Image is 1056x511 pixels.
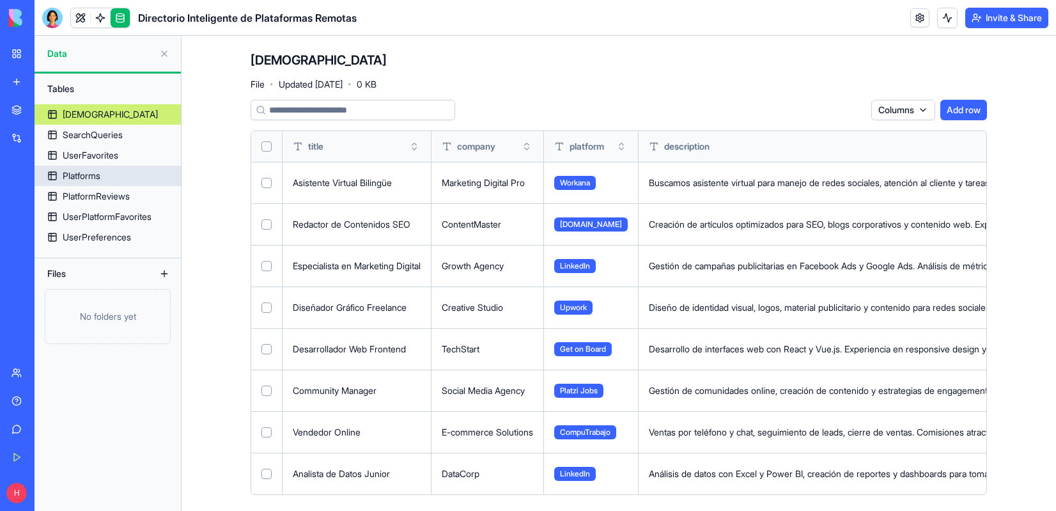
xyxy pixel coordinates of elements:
a: No folders yet [35,289,181,344]
button: Select row [261,427,272,437]
div: Growth Agency [442,260,533,272]
div: Creative Studio [442,301,533,314]
button: Columns [871,100,935,120]
span: File [251,78,265,91]
div: UserPlatformFavorites [63,210,151,223]
span: Directorio Inteligente de Plataformas Remotas [138,10,357,26]
span: Updated [DATE] [279,78,343,91]
div: Tables [41,79,175,99]
button: Toggle sort [408,140,421,153]
span: Platzi Jobs [554,384,603,398]
span: · [270,74,274,95]
a: PlatformReviews [35,186,181,207]
span: LinkedIn [554,259,596,273]
div: Diseñador Gráfico Freelance [293,301,421,314]
button: Toggle sort [520,140,533,153]
div: Especialista en Marketing Digital [293,260,421,272]
div: TechStart [442,343,533,356]
span: title [308,140,323,153]
div: Social Media Agency [442,384,533,397]
button: Select row [261,303,272,313]
div: Redactor de Contenidos SEO [293,218,421,231]
div: Community Manager [293,384,421,397]
button: Select row [261,344,272,354]
span: · [348,74,352,95]
a: UserPlatformFavorites [35,207,181,227]
button: Select row [261,386,272,396]
div: DataCorp [442,468,533,480]
span: Data [47,47,154,60]
span: platform [570,140,604,153]
span: CompuTrabajo [554,425,616,439]
a: UserPreferences [35,227,181,248]
div: Asistente Virtual Bilingüe [293,177,421,189]
span: LinkedIn [554,467,596,481]
button: Add row [940,100,987,120]
div: ContentMaster [442,218,533,231]
div: E-commerce Solutions [442,426,533,439]
button: Invite & Share [965,8,1048,28]
img: logo [9,9,88,27]
div: Marketing Digital Pro [442,177,533,189]
span: H [6,483,27,503]
span: Workana [554,176,596,190]
button: Select row [261,178,272,188]
span: Upwork [554,301,593,315]
a: [DEMOGRAPHIC_DATA] [35,104,181,125]
span: description [664,140,710,153]
div: UserFavorites [63,149,118,162]
div: SearchQueries [63,129,123,141]
a: UserFavorites [35,145,181,166]
div: Vendedor Online [293,426,421,439]
div: PlatformReviews [63,190,130,203]
span: [DOMAIN_NAME] [554,217,628,232]
button: Select all [261,141,272,152]
div: [DEMOGRAPHIC_DATA] [63,108,158,121]
h4: [DEMOGRAPHIC_DATA] [251,51,387,69]
div: UserPreferences [63,231,131,244]
div: Platforms [63,169,100,182]
span: 0 KB [357,78,377,91]
button: Toggle sort [615,140,628,153]
div: Analista de Datos Junior [293,468,421,480]
span: company [457,140,495,153]
button: Select row [261,469,272,479]
button: Select row [261,261,272,271]
div: No folders yet [45,289,171,344]
span: Get on Board [554,342,612,356]
a: SearchQueries [35,125,181,145]
a: Platforms [35,166,181,186]
div: Desarrollador Web Frontend [293,343,421,356]
button: Select row [261,219,272,230]
div: Files [41,263,143,284]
